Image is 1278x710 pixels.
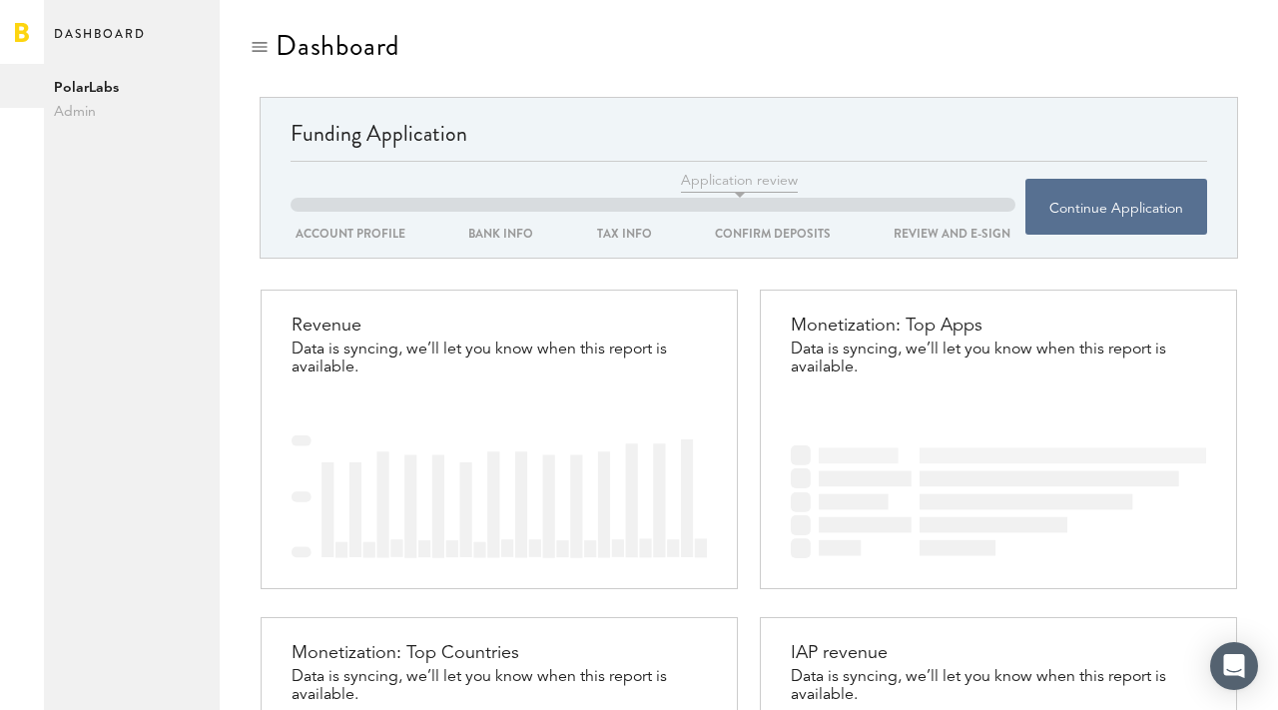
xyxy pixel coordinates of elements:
[54,100,210,124] span: Admin
[276,30,399,62] div: Dashboard
[291,223,410,245] div: ACCOUNT PROFILE
[463,223,538,245] div: BANK INFO
[592,223,657,245] div: tax info
[681,171,798,193] span: Application review
[292,638,707,668] div: Monetization: Top Countries
[54,76,210,100] span: PolarLabs
[791,311,1206,341] div: Monetization: Top Apps
[292,435,707,558] img: bar-chart-stub.svg
[292,668,707,704] div: Data is syncing, we’ll let you know when this report is available.
[1025,179,1207,235] button: Continue Application
[791,445,1206,558] img: horizontal-chart-stub.svg
[791,668,1206,704] div: Data is syncing, we’ll let you know when this report is available.
[54,22,146,64] span: Dashboard
[710,223,836,245] div: confirm deposits
[292,341,707,376] div: Data is syncing, we’ll let you know when this report is available.
[791,638,1206,668] div: IAP revenue
[889,223,1015,245] div: REVIEW AND E-SIGN
[1210,642,1258,690] div: Open Intercom Messenger
[291,118,1207,161] div: Funding Application
[791,341,1206,376] div: Data is syncing, we’ll let you know when this report is available.
[292,311,707,341] div: Revenue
